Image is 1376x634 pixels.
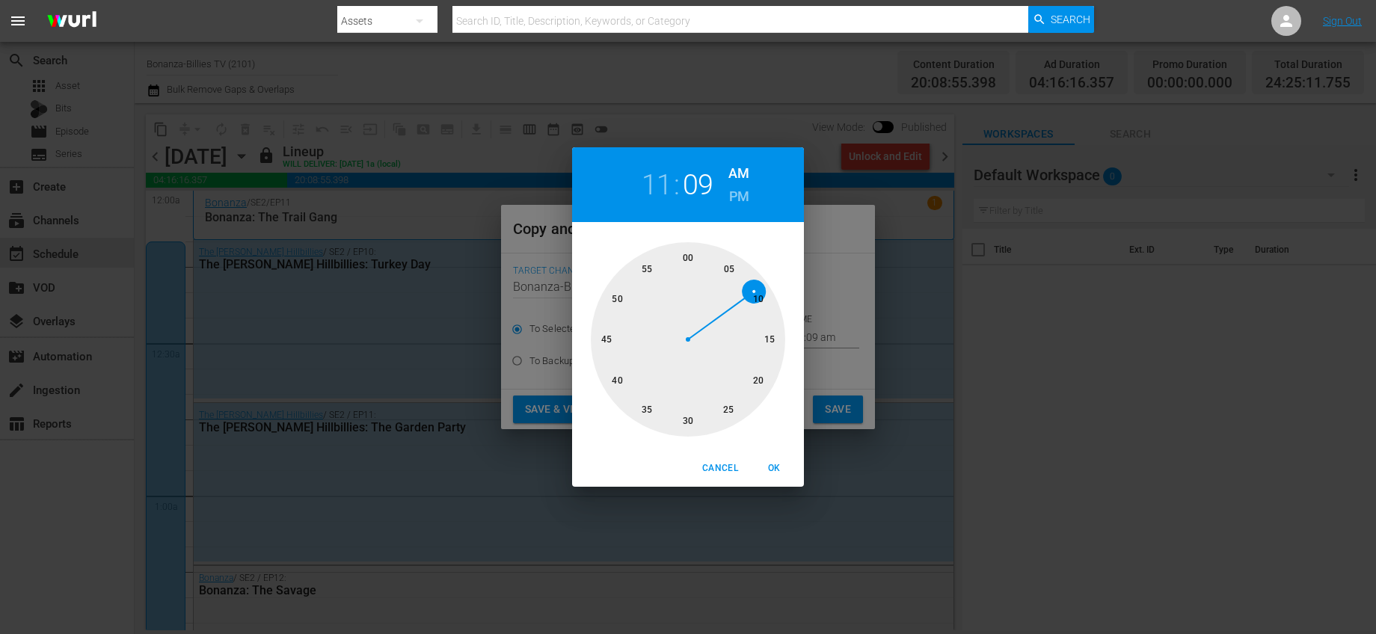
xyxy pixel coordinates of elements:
[750,456,798,481] button: OK
[36,4,108,39] img: ans4CAIJ8jUAAAAAAAAAAAAAAAAAAAAAAAAgQb4GAAAAAAAAAAAAAAAAAAAAAAAAJMjXAAAAAAAAAAAAAAAAAAAAAAAAgAT5G...
[683,168,713,202] button: 09
[1051,6,1090,33] span: Search
[9,12,27,30] span: menu
[702,461,738,476] span: Cancel
[674,168,680,202] h2: :
[729,185,749,209] h6: PM
[728,161,749,185] button: AM
[642,168,672,202] button: 11
[728,185,749,209] button: PM
[1323,15,1362,27] a: Sign Out
[756,461,792,476] span: OK
[696,456,744,481] button: Cancel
